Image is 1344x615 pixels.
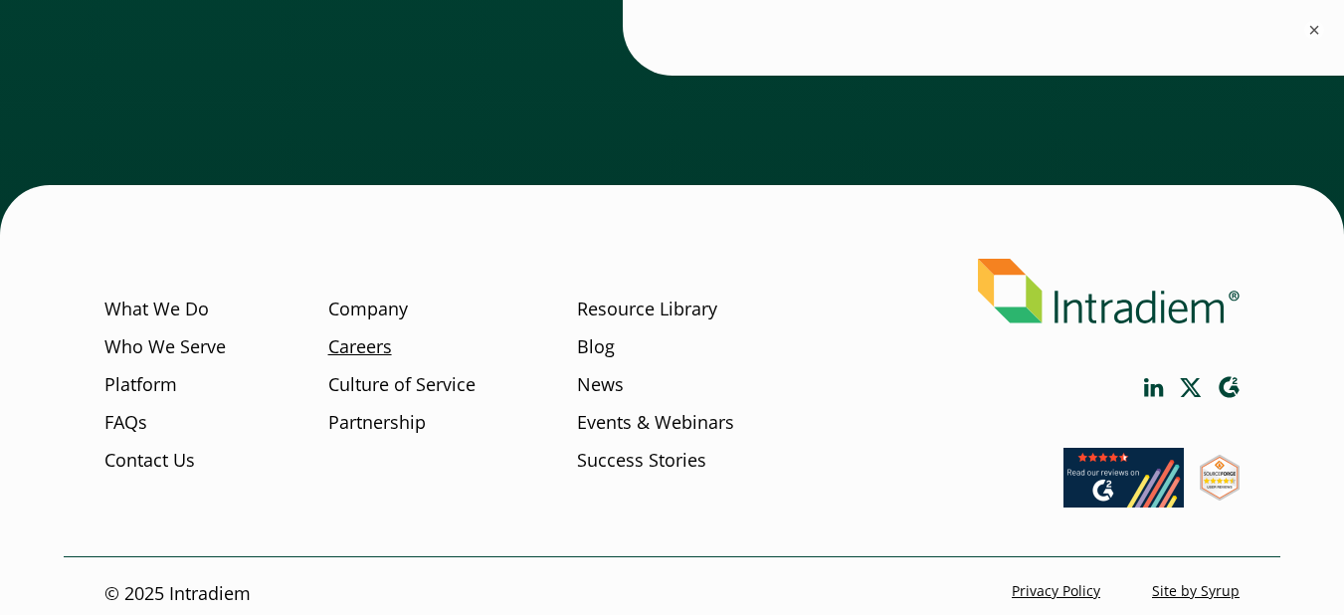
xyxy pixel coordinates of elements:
a: Culture of Service [328,372,476,398]
a: Site by Syrup [1152,581,1240,600]
img: Read our reviews on G2 [1063,448,1184,508]
a: Company [328,297,408,322]
a: Link opens in a new window [1200,482,1240,506]
a: Partnership [328,410,426,436]
a: Link opens in a new window [1144,378,1164,397]
a: Link opens in a new window [1180,378,1202,397]
a: Events & Webinars [577,410,734,436]
img: SourceForge User Reviews [1200,455,1240,501]
a: What We Do [104,297,209,322]
a: Link opens in a new window [1063,489,1184,512]
a: Success Stories [577,448,706,474]
a: Privacy Policy [1012,581,1100,600]
button: × [1304,20,1324,40]
img: Intradiem [978,259,1240,323]
a: News [577,372,624,398]
a: Contact Us [104,448,195,474]
a: Resource Library [577,297,717,322]
p: © 2025 Intradiem [104,581,251,607]
a: Link opens in a new window [1218,376,1240,399]
a: FAQs [104,410,147,436]
a: Platform [104,372,177,398]
a: Blog [577,334,615,360]
a: Careers [328,334,392,360]
a: Who We Serve [104,334,226,360]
